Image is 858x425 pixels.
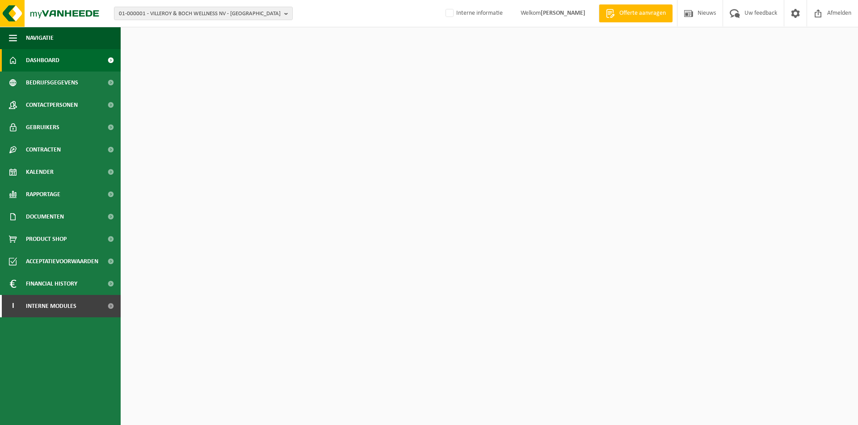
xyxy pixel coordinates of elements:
[599,4,673,22] a: Offerte aanvragen
[26,250,98,273] span: Acceptatievoorwaarden
[26,27,54,49] span: Navigatie
[26,72,78,94] span: Bedrijfsgegevens
[26,295,76,317] span: Interne modules
[444,7,503,20] label: Interne informatie
[26,116,59,139] span: Gebruikers
[26,139,61,161] span: Contracten
[26,49,59,72] span: Dashboard
[617,9,668,18] span: Offerte aanvragen
[119,7,281,21] span: 01-000001 - VILLEROY & BOCH WELLNESS NV - [GEOGRAPHIC_DATA]
[26,183,60,206] span: Rapportage
[114,7,293,20] button: 01-000001 - VILLEROY & BOCH WELLNESS NV - [GEOGRAPHIC_DATA]
[26,161,54,183] span: Kalender
[26,206,64,228] span: Documenten
[9,295,17,317] span: I
[26,273,77,295] span: Financial History
[541,10,585,17] strong: [PERSON_NAME]
[26,228,67,250] span: Product Shop
[26,94,78,116] span: Contactpersonen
